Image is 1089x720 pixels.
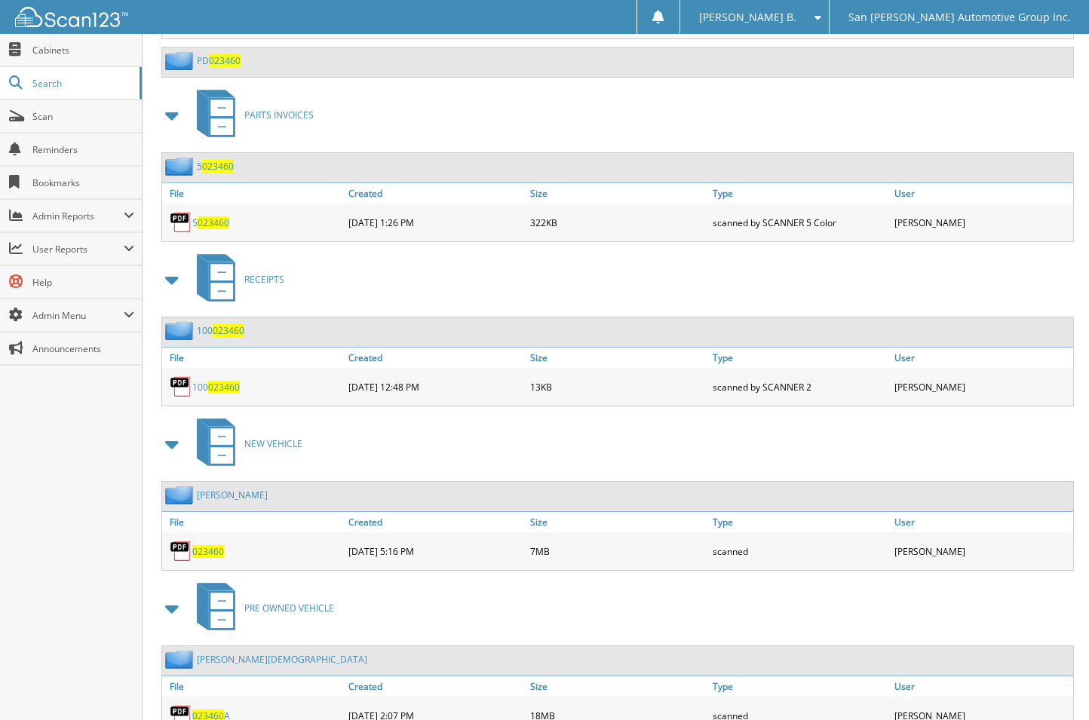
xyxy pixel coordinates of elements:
[709,372,891,402] div: scanned by SCANNER 2
[345,512,527,532] a: Created
[188,414,302,473] a: NEW VEHICLE
[709,512,891,532] a: Type
[526,676,709,697] a: Size
[709,536,891,566] div: scanned
[891,183,1073,204] a: User
[244,437,302,450] span: NEW VEHICLE
[891,536,1073,566] div: [PERSON_NAME]
[32,276,134,289] span: Help
[891,676,1073,697] a: User
[165,650,197,669] img: folder2.png
[32,176,134,189] span: Bookmarks
[15,7,128,27] img: scan123-logo-white.svg
[188,578,334,638] a: PRE OWNED VEHICLE
[891,512,1073,532] a: User
[526,207,709,237] div: 322KB
[345,207,527,237] div: [DATE] 1:26 PM
[32,342,134,355] span: Announcements
[165,321,197,340] img: folder2.png
[188,85,314,145] a: PARTS INVOICES
[32,110,134,123] span: Scan
[699,13,796,22] span: [PERSON_NAME] B.
[709,676,891,697] a: Type
[709,207,891,237] div: scanned by SCANNER 5 Color
[526,512,709,532] a: Size
[848,13,1071,22] span: San [PERSON_NAME] Automotive Group Inc.
[197,324,244,337] a: 100023460
[526,183,709,204] a: Size
[891,372,1073,402] div: [PERSON_NAME]
[345,372,527,402] div: [DATE] 12:48 PM
[526,536,709,566] div: 7MB
[170,540,192,562] img: PDF.png
[345,183,527,204] a: Created
[244,109,314,121] span: PARTS INVOICES
[165,157,197,176] img: folder2.png
[32,309,124,322] span: Admin Menu
[162,512,345,532] a: File
[32,77,132,90] span: Search
[198,216,229,229] span: 023460
[170,375,192,398] img: PDF.png
[209,54,241,67] span: 023460
[197,489,268,501] a: [PERSON_NAME]
[526,348,709,368] a: Size
[192,216,229,229] a: 5023460
[709,183,891,204] a: Type
[526,372,709,402] div: 13KB
[188,250,284,309] a: RECEIPTS
[244,602,334,614] span: PRE OWNED VEHICLE
[345,348,527,368] a: Created
[192,545,224,558] a: 023460
[891,348,1073,368] a: User
[192,381,240,394] a: 100023460
[32,143,134,156] span: Reminders
[32,210,124,222] span: Admin Reports
[32,243,124,256] span: User Reports
[202,160,234,173] span: 023460
[345,676,527,697] a: Created
[208,381,240,394] span: 023460
[162,348,345,368] a: File
[162,183,345,204] a: File
[197,160,234,173] a: 5023460
[197,54,241,67] a: PD023460
[213,324,244,337] span: 023460
[345,536,527,566] div: [DATE] 5:16 PM
[709,348,891,368] a: Type
[244,273,284,286] span: RECEIPTS
[891,207,1073,237] div: [PERSON_NAME]
[162,676,345,697] a: File
[170,211,192,234] img: PDF.png
[165,51,197,70] img: folder2.png
[1014,648,1089,720] iframe: Chat Widget
[197,653,367,666] a: [PERSON_NAME][DEMOGRAPHIC_DATA]
[32,44,134,57] span: Cabinets
[165,486,197,504] img: folder2.png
